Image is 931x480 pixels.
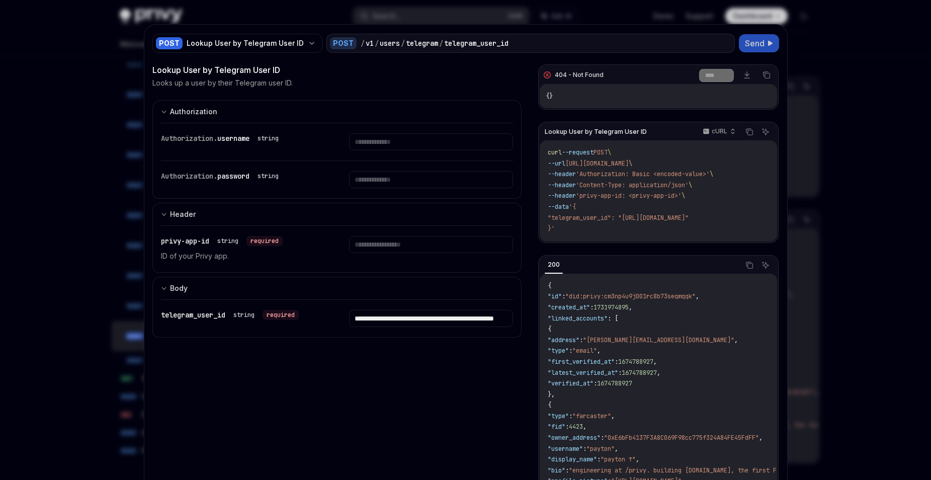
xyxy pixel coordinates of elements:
span: \ [682,192,685,200]
span: telegram_user_id [161,310,225,319]
div: Body [170,282,188,294]
div: 404 - Not Found [555,71,604,79]
span: }, [548,390,555,398]
span: "payton ↑" [601,455,636,463]
span: , [657,369,660,377]
p: ID of your Privy app. [161,250,325,262]
span: : [583,445,586,453]
div: / [439,38,443,48]
span: --data [548,203,569,211]
div: POST [330,37,357,49]
span: "id" [548,292,562,300]
span: "linked_accounts" [548,314,608,323]
span: : [ [608,314,618,323]
span: --header [548,170,576,178]
p: Looks up a user by their Telegram user ID. [152,78,293,88]
div: telegram [406,38,438,48]
span: "latest_verified_at" [548,369,618,377]
span: "type" [548,412,569,420]
span: curl [548,148,562,156]
span: [URL][DOMAIN_NAME] [565,159,629,168]
span: POST [594,148,608,156]
span: "telegram_user_id": "[URL][DOMAIN_NAME]" [548,214,689,222]
span: "address" [548,336,579,344]
span: \ [629,159,632,168]
span: '{ [569,203,576,211]
span: : [579,336,583,344]
span: : [562,292,565,300]
div: / [375,38,379,48]
button: Copy the contents from the code block [760,68,773,82]
span: : [597,455,601,463]
span: --url [548,159,565,168]
span: "payton" [586,445,615,453]
span: , [615,445,618,453]
button: POSTLookup User by Telegram User ID [152,33,322,54]
span: , [597,347,601,355]
div: v1 [366,38,374,48]
button: Copy the contents from the code block [743,259,756,272]
span: : [565,466,569,474]
span: 1674788927 [597,379,632,387]
div: Header [170,208,196,220]
div: Authorization.username [161,133,283,143]
div: / [361,38,365,48]
span: : [615,358,618,366]
span: "bio" [548,466,565,474]
button: expand input section [152,100,522,123]
span: --request [562,148,594,156]
span: , [759,434,763,442]
span: "email" [572,347,597,355]
span: { [548,282,551,290]
span: 4423 [569,423,583,431]
span: : [565,423,569,431]
div: telegram_user_id [161,310,299,320]
div: required [263,310,299,320]
span: "fid" [548,423,565,431]
div: 200 [545,259,563,271]
div: string [233,311,255,319]
span: : [569,347,572,355]
span: , [696,292,699,300]
span: \ [689,181,692,189]
span: password [217,172,249,181]
span: 1731974895 [594,303,629,311]
span: "owner_address" [548,434,601,442]
button: expand input section [152,277,522,299]
div: users [380,38,400,48]
span: "username" [548,445,583,453]
span: Send [745,37,765,49]
span: "[PERSON_NAME][EMAIL_ADDRESS][DOMAIN_NAME]" [583,336,734,344]
button: Send [739,34,779,52]
span: { [548,401,551,409]
span: 1674788927 [622,369,657,377]
span: : [590,303,594,311]
div: string [258,172,279,180]
span: Authorization. [161,172,217,181]
span: "type" [548,347,569,355]
span: , [653,358,657,366]
span: --header [548,192,576,200]
span: , [734,336,738,344]
button: Ask AI [759,125,772,138]
button: cURL [697,123,740,140]
span: username [217,134,249,143]
span: --header [548,181,576,189]
div: string [217,237,238,245]
div: Authorization.password [161,171,283,181]
span: : [594,379,597,387]
div: Lookup User by Telegram User ID [187,38,304,48]
div: Lookup User by Telegram User ID [152,64,522,76]
span: "display_name" [548,455,597,463]
div: POST [156,37,183,49]
button: expand input section [152,203,522,225]
span: 'Content-Type: application/json' [576,181,689,189]
span: "first_verified_at" [548,358,615,366]
span: "0xE6bFb4137F3A8C069F98cc775f324A84FE45FdFF" [604,434,759,442]
span: \ [710,170,713,178]
span: 'privy-app-id: <privy-app-id>' [576,192,682,200]
div: telegram_user_id [444,38,509,48]
span: : [569,412,572,420]
div: privy-app-id [161,236,283,246]
span: { [548,325,551,333]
